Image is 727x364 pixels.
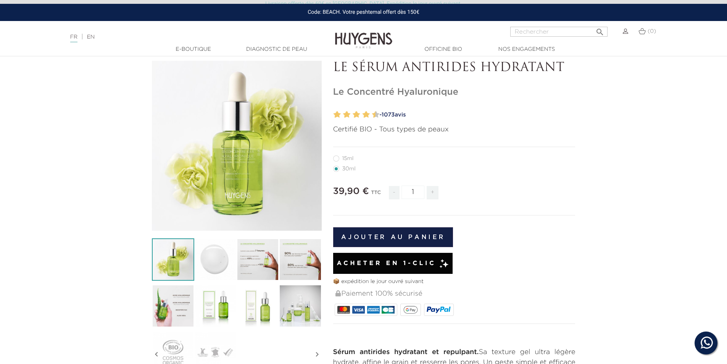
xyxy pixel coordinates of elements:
span: 1073 [382,112,395,118]
label: 9 [371,109,373,120]
strong: Sérum antirides hydratant et repulpant. [333,349,479,356]
span: 39,90 € [333,187,369,196]
label: 3 [342,109,344,120]
button: Ajouter au panier [333,227,453,247]
img: Le Concentré Hyaluronique [152,238,194,281]
label: 7 [361,109,363,120]
div: | [66,32,297,42]
span: - [389,186,400,199]
img: MASTERCARD [337,306,350,314]
img: google_pay [403,306,418,314]
img: Paiement 100% sécurisé [335,290,341,296]
div: TTC [371,184,381,205]
label: 8 [364,109,370,120]
img: Le Concentré Hyaluronique [194,285,237,327]
label: 5 [351,109,354,120]
img: VISA [352,306,365,314]
button:  [593,24,607,35]
input: Quantité [401,186,424,199]
label: 4 [345,109,350,120]
input: Rechercher [510,27,608,37]
span: (0) [648,29,656,34]
a: -1073avis [377,109,575,121]
div: Paiement 100% sécurisé [335,286,575,302]
label: 15ml [333,155,363,162]
a: Nos engagements [488,45,565,53]
a: EN [87,34,95,40]
p: Certifié BIO - Tous types de peaux [333,125,575,135]
h1: Le Concentré Hyaluronique [333,87,575,98]
p: LE SÉRUM ANTIRIDES HYDRATANT [333,61,575,75]
a: E-Boutique [155,45,232,53]
a: Officine Bio [405,45,482,53]
a: FR [70,34,77,42]
label: 10 [374,109,379,120]
label: 30ml [333,166,365,172]
label: 1 [332,109,335,120]
img: Huygens [335,20,392,50]
img: CB_NATIONALE [382,306,394,314]
span: + [427,186,439,199]
p: 📦 expédition le jour ouvré suivant [333,278,575,286]
a: Diagnostic de peau [239,45,315,53]
img: AMEX [367,306,380,314]
label: 6 [355,109,360,120]
label: 2 [335,109,341,120]
i:  [595,25,604,34]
